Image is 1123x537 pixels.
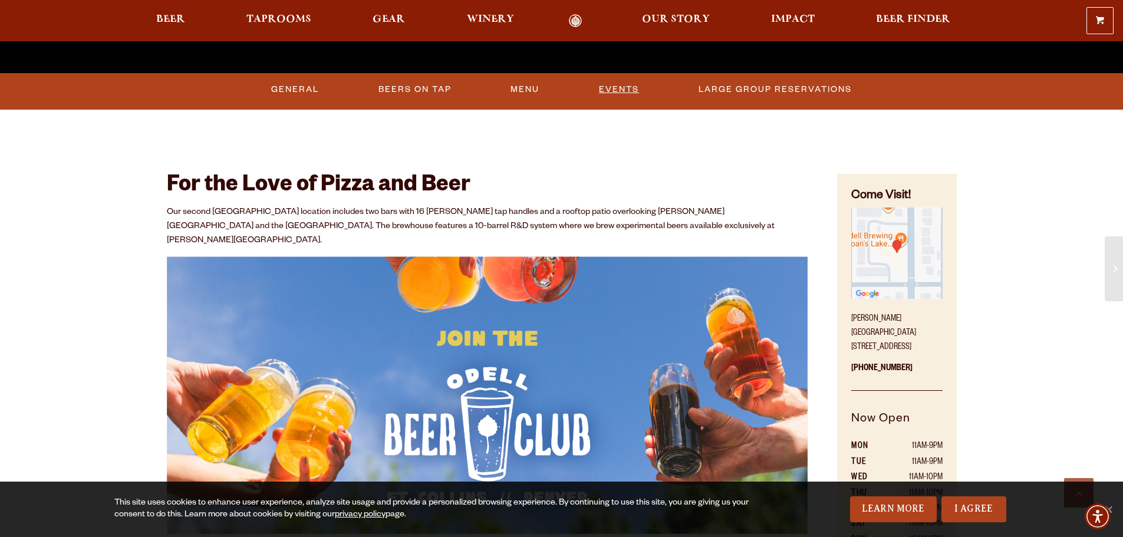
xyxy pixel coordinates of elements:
[114,498,753,521] div: This site uses cookies to enhance user experience, analyze site usage and provide a personalized ...
[1085,503,1111,529] div: Accessibility Menu
[876,15,950,24] span: Beer Finder
[882,455,943,470] td: 11AM-9PM
[694,76,857,103] a: Large Group Reservations
[167,256,808,535] img: Odell Beer Club
[167,174,808,200] h2: For the Love of Pizza and Beer
[373,15,405,24] span: Gear
[594,76,644,103] a: Events
[851,470,882,486] th: WED
[365,14,413,28] a: Gear
[239,14,319,28] a: Taprooms
[941,496,1006,522] a: I Agree
[467,15,514,24] span: Winery
[882,439,943,454] td: 11AM-9PM
[850,496,937,522] a: Learn More
[335,510,386,520] a: privacy policy
[459,14,522,28] a: Winery
[851,188,942,205] h4: Come Visit!
[851,207,942,298] img: Small thumbnail of location on map
[374,76,456,103] a: Beers On Tap
[506,76,544,103] a: Menu
[167,206,808,248] p: Our second [GEOGRAPHIC_DATA] location includes two bars with 16 [PERSON_NAME] tap handles and a r...
[634,14,717,28] a: Our Story
[246,15,311,24] span: Taprooms
[642,15,710,24] span: Our Story
[554,14,598,28] a: Odell Home
[868,14,958,28] a: Beer Finder
[149,14,193,28] a: Beer
[851,293,942,302] a: Find on Google Maps (opens in a new window)
[1064,478,1094,508] a: Scroll to top
[882,470,943,486] td: 11AM-10PM
[771,15,815,24] span: Impact
[851,305,942,355] p: [PERSON_NAME][GEOGRAPHIC_DATA] [STREET_ADDRESS]
[156,15,185,24] span: Beer
[851,355,942,391] p: [PHONE_NUMBER]
[851,410,942,440] h5: Now Open
[851,439,882,454] th: MON
[763,14,822,28] a: Impact
[851,455,882,470] th: TUE
[266,76,324,103] a: General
